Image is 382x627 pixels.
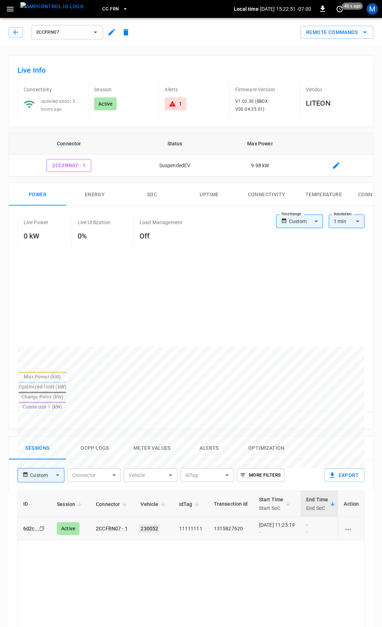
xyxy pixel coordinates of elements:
[66,183,123,206] button: Energy
[367,3,378,15] div: profile-icon
[139,230,182,242] h6: Off
[306,86,364,93] p: Vendor
[9,183,66,206] button: Power
[234,5,259,13] p: Local time
[334,211,352,217] label: Resolution
[139,219,182,226] p: Load Management
[24,86,82,93] p: Connectivity
[20,2,84,11] img: ampcontrol.io logo
[179,500,202,508] span: IdTag
[259,495,284,512] div: Start Time
[18,491,51,517] th: ID
[295,183,352,206] button: Temperature
[306,504,328,512] p: End SoC
[220,133,299,155] th: Max Power
[24,219,49,226] p: Live Power
[36,28,89,37] span: 2CCFRN07
[338,491,364,517] th: Action
[329,214,364,228] div: 1 min
[342,3,363,10] span: 40 s ago
[46,159,91,172] button: 2CCFRN07 - 1
[306,495,328,512] div: End Time
[220,155,299,177] td: 9.98 kW
[24,230,49,242] h6: 0 kW
[141,500,167,508] span: Vehicle
[260,5,311,13] p: [DATE] 15:22:51 -07:00
[237,468,284,482] button: More Filters
[334,3,346,15] button: set refresh interval
[259,495,293,512] span: Start TimeStart SoC
[281,211,301,217] label: Time Range
[181,183,238,206] button: Uptime
[235,86,294,93] p: Firmware Version
[208,491,253,517] th: Transaction Id
[238,437,295,460] button: Optimization
[78,219,111,226] p: Live Utilization
[179,100,182,107] div: 1
[324,468,364,482] button: Export
[96,500,129,508] span: Connector
[300,26,373,39] button: Remote Commands
[165,86,223,93] p: Alerts
[98,100,112,107] p: Active
[31,25,103,39] button: 2CCFRN07
[78,230,111,242] h6: 0%
[41,99,75,112] span: updated about 5 hours ago
[238,183,295,206] button: Connectivity
[123,437,181,460] button: Meter Values
[259,504,284,512] p: Start SoC
[181,437,238,460] button: Alerts
[66,437,123,460] button: Ocpp logs
[344,525,359,532] div: charging session options
[235,99,269,112] span: V1.02.30 (BBOX: V00.04.35.01)
[123,183,181,206] button: SOC
[306,495,337,512] span: End TimeEnd SoC
[300,26,373,39] div: remote commands options
[30,468,64,482] div: Custom
[57,500,84,508] span: Session
[102,5,119,13] span: CC.FRN
[18,64,364,76] h6: Live Info
[306,97,364,109] h6: LITEON
[129,155,220,177] td: SuspendedEV
[129,133,220,155] th: Status
[99,2,131,16] button: CC.FRN
[9,133,129,155] th: Connector
[289,214,323,228] div: Custom
[9,133,373,177] table: connector table
[9,437,66,460] button: Sessions
[94,86,153,93] p: Session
